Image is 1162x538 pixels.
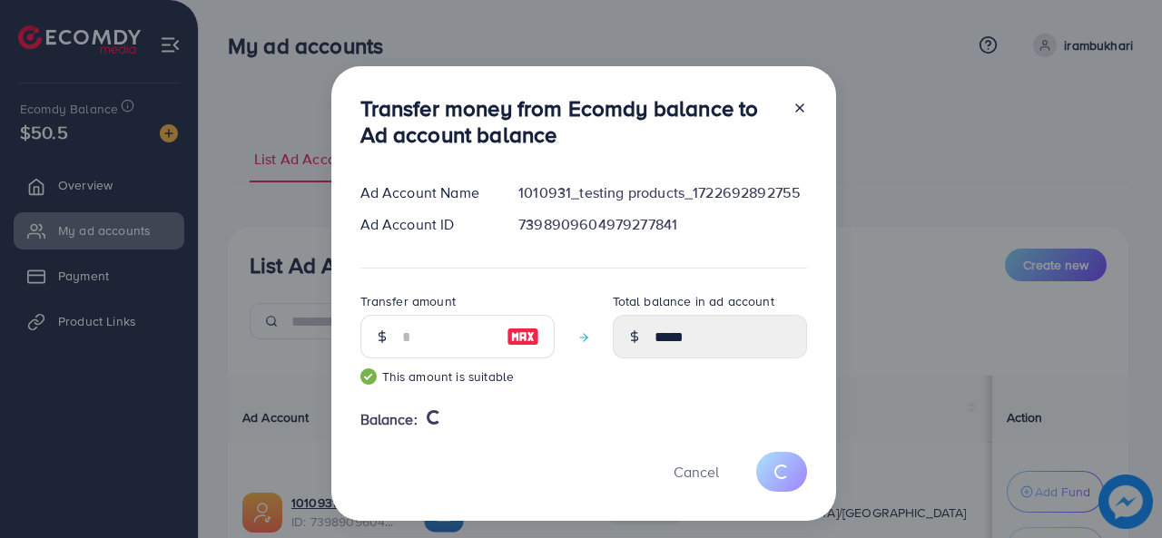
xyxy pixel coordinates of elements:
small: This amount is suitable [360,367,555,386]
div: Ad Account Name [346,182,505,203]
button: Cancel [651,452,742,491]
div: Ad Account ID [346,214,505,235]
label: Total balance in ad account [613,292,774,310]
span: Cancel [674,462,719,482]
span: Balance: [360,409,418,430]
h3: Transfer money from Ecomdy balance to Ad account balance [360,95,778,148]
img: guide [360,368,377,385]
img: image [507,326,539,347]
div: 1010931_testing products_1722692892755 [504,182,821,203]
div: 7398909604979277841 [504,214,821,235]
label: Transfer amount [360,292,456,310]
